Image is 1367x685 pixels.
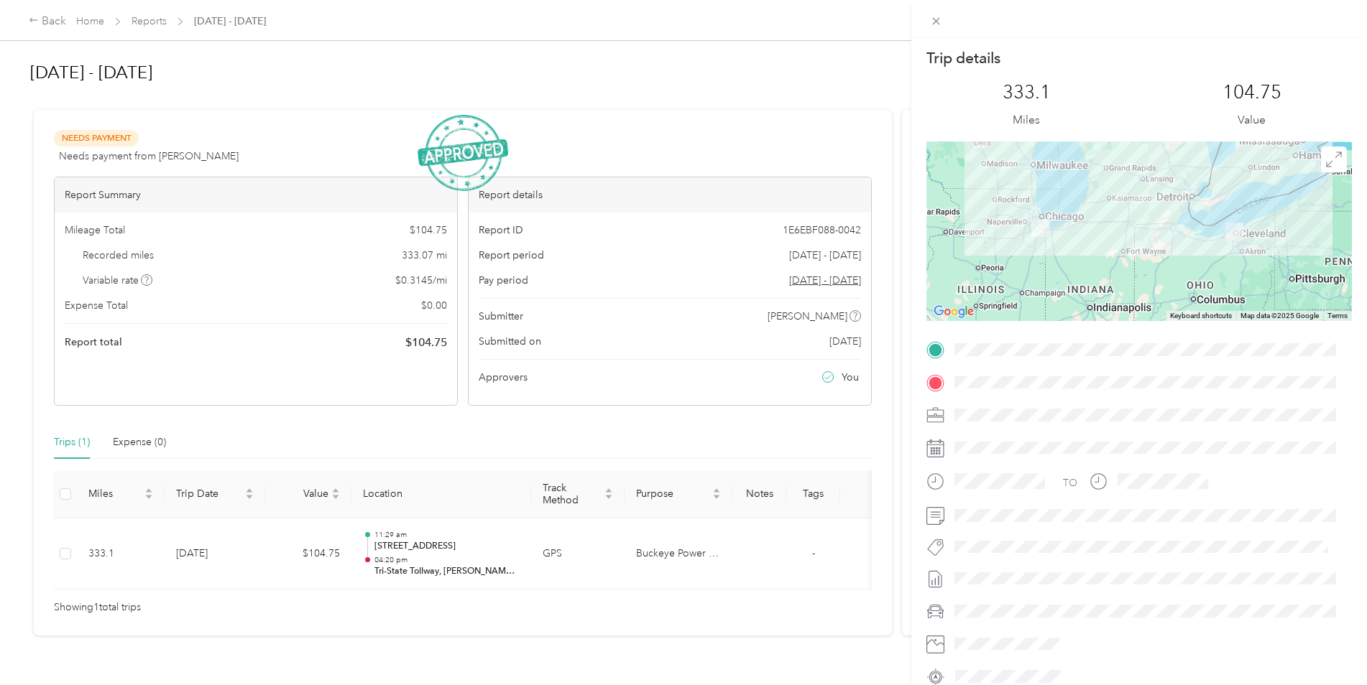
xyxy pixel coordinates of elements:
a: Terms (opens in new tab) [1327,312,1348,320]
p: 104.75 [1223,81,1281,104]
p: Value [1238,111,1266,129]
img: Google [930,302,977,321]
p: Trip details [926,48,1000,68]
p: Miles [1013,111,1040,129]
button: Keyboard shortcuts [1170,311,1232,321]
a: Open this area in Google Maps (opens a new window) [930,302,977,321]
div: TO [1063,475,1077,490]
span: Map data ©2025 Google [1241,312,1319,320]
iframe: Everlance-gr Chat Button Frame [1287,605,1367,685]
p: 333.1 [1003,81,1051,104]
